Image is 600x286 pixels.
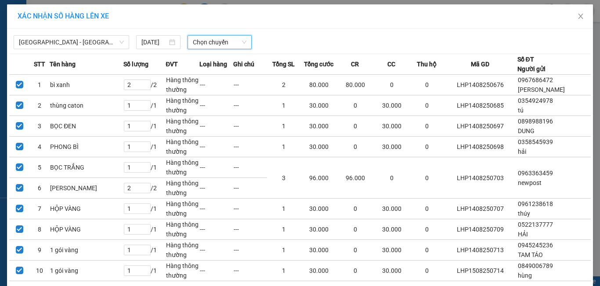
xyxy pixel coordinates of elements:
span: 0945245236 [518,242,553,249]
td: 7 [29,199,50,219]
td: bì xanh [50,75,123,95]
td: --- [233,157,267,178]
div: Số ĐT Người gửi [517,54,546,74]
span: close [577,13,584,20]
td: 80.000 [301,75,337,95]
span: newpost [518,179,542,186]
span: [PERSON_NAME] [518,86,565,93]
span: 0967686472 [518,76,553,83]
td: 0 [337,95,373,116]
td: 30.000 [301,240,337,261]
td: 9 [29,240,50,261]
td: 30.000 [373,261,410,281]
span: 0963363459 [518,170,553,177]
td: 4 [29,137,50,157]
td: 0 [337,137,373,157]
td: 0 [337,219,373,240]
td: / 1 [123,95,166,116]
span: HẢI [518,231,528,238]
span: LHP1508250714 [68,51,142,62]
td: PHONG BÌ [50,137,123,157]
td: 0 [410,261,444,281]
span: DUNG [518,127,535,134]
td: 0 [410,199,444,219]
td: Hàng thông thường [166,199,199,219]
td: 30.000 [373,95,410,116]
span: 0358545939 [518,138,553,145]
span: CR [351,59,359,69]
td: --- [233,199,267,219]
span: Số lượng [123,59,148,69]
td: --- [199,137,233,157]
td: 1 gói vàng [50,261,123,281]
td: 1 [29,75,50,95]
strong: CÔNG TY TNHH VĨNH QUANG [15,7,62,36]
td: LHP1408250713 [444,240,517,261]
span: TAM TÁO [518,251,543,258]
td: LHP1408250685 [444,95,517,116]
td: 0 [337,116,373,137]
td: --- [199,240,233,261]
td: 1 [267,137,301,157]
span: 0354924978 [518,97,553,104]
td: / 1 [123,199,166,219]
td: / 2 [123,178,166,199]
td: LHP1408250709 [444,219,517,240]
td: 1 [267,261,301,281]
td: Hàng thông thường [166,261,199,281]
span: Tổng SL [272,59,295,69]
td: --- [199,116,233,137]
td: 0 [337,240,373,261]
span: hải [518,148,526,155]
td: --- [233,116,267,137]
strong: PHIẾU GỬI HÀNG [16,37,61,56]
td: 30.000 [301,219,337,240]
td: 10 [29,261,50,281]
td: --- [233,95,267,116]
td: --- [233,261,267,281]
td: / 1 [123,240,166,261]
td: / 1 [123,137,166,157]
td: 0 [410,240,444,261]
td: --- [233,240,267,261]
td: 1 [267,240,301,261]
td: BỌC TRẮNG [50,157,123,178]
td: --- [199,199,233,219]
td: --- [199,178,233,199]
td: 30.000 [301,199,337,219]
td: 30.000 [373,240,410,261]
td: --- [233,137,267,157]
td: Hàng thông thường [166,116,199,137]
input: 15/08/2025 [141,37,167,47]
span: STT [34,59,45,69]
td: 0 [410,219,444,240]
td: HỘP VÀNG [50,219,123,240]
span: Ghi chú [233,59,254,69]
td: 1 [267,116,301,137]
td: Hàng thông thường [166,219,199,240]
td: Hàng thông thường [166,75,199,95]
td: 0 [410,75,444,95]
td: --- [199,261,233,281]
td: 0 [410,157,444,199]
span: Mã GD [471,59,489,69]
td: 96.000 [301,157,337,199]
span: 0522137777 [518,221,553,228]
td: / 2 [123,75,166,95]
td: 0 [373,157,410,199]
td: LHP1508250714 [444,261,517,281]
td: 2 [29,95,50,116]
td: 30.000 [373,137,410,157]
td: LHP1408250697 [444,116,517,137]
td: 1 [267,199,301,219]
td: 0 [410,95,444,116]
button: Close [568,4,593,29]
td: HỘP VÀNG [50,199,123,219]
td: Hàng thông thường [166,137,199,157]
td: Hàng thông thường [166,95,199,116]
span: thúy [518,210,530,217]
span: 0898988196 [518,118,553,125]
span: CC [387,59,395,69]
span: Thu hộ [417,59,437,69]
td: --- [199,95,233,116]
